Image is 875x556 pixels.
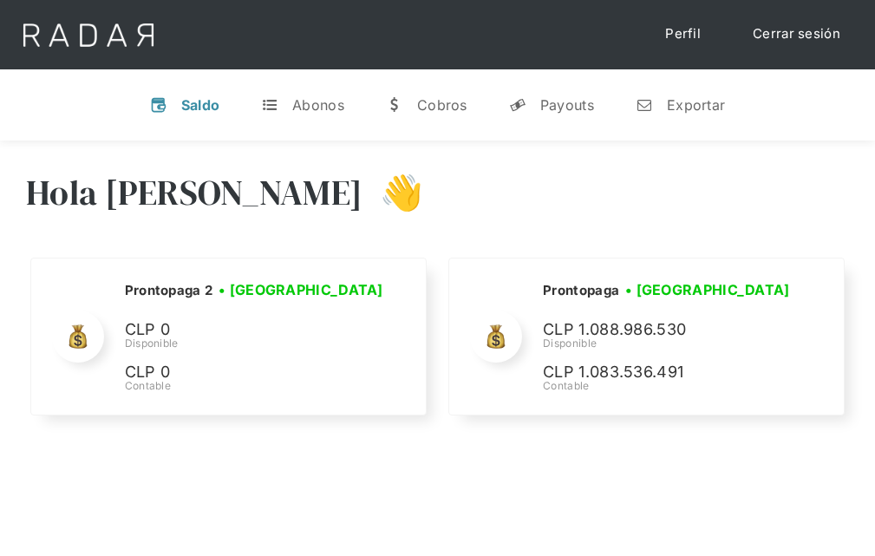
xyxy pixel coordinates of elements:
h3: 👋 [362,171,423,214]
div: Cobros [417,96,467,114]
p: CLP 1.088.986.530 [543,317,803,343]
div: t [261,96,278,114]
p: CLP 0 [125,360,385,385]
h3: • [GEOGRAPHIC_DATA] [219,279,383,300]
div: Contable [125,378,389,394]
p: CLP 0 [125,317,385,343]
div: Payouts [540,96,594,114]
div: Contable [543,378,803,394]
h2: Prontopaga 2 [125,282,213,299]
a: Perfil [648,17,718,51]
div: n [636,96,653,114]
div: Disponible [543,336,803,351]
div: w [386,96,403,114]
div: v [150,96,167,114]
a: Cerrar sesión [735,17,858,51]
h3: • [GEOGRAPHIC_DATA] [625,279,790,300]
div: Disponible [125,336,389,351]
p: CLP 1.083.536.491 [543,360,803,385]
div: Exportar [667,96,725,114]
h3: Hola [PERSON_NAME] [26,171,362,214]
div: Saldo [181,96,220,114]
div: y [509,96,526,114]
div: Abonos [292,96,344,114]
h2: Prontopaga [543,282,619,299]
